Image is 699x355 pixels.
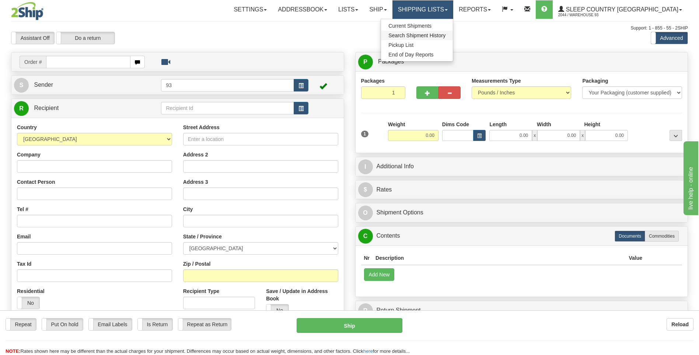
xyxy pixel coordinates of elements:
a: $Rates [358,182,685,197]
label: Packaging [582,77,608,85]
label: Do a return [56,32,115,44]
input: Sender Id [161,79,294,92]
label: Commodities [645,231,679,242]
span: Current Shipments [388,23,431,29]
label: Tel # [17,206,28,213]
label: Height [584,121,600,128]
a: RReturn Shipment [358,303,685,318]
span: x [580,130,585,141]
label: Repeat [6,318,36,330]
label: Country [17,124,37,131]
label: Company [17,151,41,158]
div: ... [670,130,682,141]
label: Residential [17,287,45,295]
label: City [183,206,193,213]
b: Reload [671,321,689,327]
label: Documents [615,231,645,242]
th: Description [373,251,626,265]
input: Enter a location [183,133,338,145]
a: Ship [364,0,392,19]
span: 2044 / Warehouse 93 [558,11,614,19]
a: S Sender [14,77,161,93]
span: Packages [378,58,404,65]
label: Recipient Type [183,287,220,295]
span: C [358,229,373,244]
button: Add New [364,268,395,281]
label: Dims Code [442,121,469,128]
span: x [532,130,537,141]
a: Current Shipments [381,21,453,31]
label: No [266,304,289,316]
a: P Packages [358,54,685,69]
a: Settings [228,0,272,19]
a: CContents [358,228,685,244]
span: O [358,206,373,220]
a: R Recipient [14,101,145,116]
label: Tax Id [17,260,31,268]
span: Sender [34,82,53,88]
th: Nr [361,251,373,265]
label: Measurements Type [472,77,521,85]
span: End of Day Reports [388,52,433,58]
th: Value [626,251,645,265]
a: Addressbook [272,0,333,19]
img: logo2044.jpg [11,2,43,20]
span: R [14,101,29,116]
a: Reports [453,0,496,19]
label: Is Return [138,318,172,330]
label: Length [489,121,507,128]
span: R [358,303,373,318]
label: State / Province [183,233,222,240]
span: 1 [361,131,369,137]
a: End of Day Reports [381,50,453,59]
button: Ship [297,318,402,333]
span: S [14,78,29,93]
label: Email Labels [89,318,132,330]
span: P [358,55,373,69]
span: Order # [20,56,46,68]
span: Pickup List [388,42,413,48]
iframe: chat widget [682,140,698,215]
label: Advanced [651,32,688,44]
div: Support: 1 - 855 - 55 - 2SHIP [11,25,688,31]
input: Recipient Id [161,102,294,114]
label: Contact Person [17,178,55,186]
div: live help - online [6,4,68,13]
label: Address 3 [183,178,208,186]
span: $ [358,182,373,197]
a: Shipping lists [392,0,453,19]
span: Search Shipment History [388,32,445,38]
label: Width [537,121,551,128]
span: Sleep Country [GEOGRAPHIC_DATA] [564,6,678,13]
label: Save / Update in Address Book [266,287,338,302]
label: Repeat as Return [178,318,231,330]
label: Address 2 [183,151,208,158]
label: Email [17,233,31,240]
label: Zip / Postal [183,260,211,268]
label: Put On hold [42,318,83,330]
label: Weight [388,121,405,128]
a: OShipment Options [358,205,685,220]
label: No [17,297,39,309]
a: IAdditional Info [358,159,685,174]
a: Lists [333,0,364,19]
button: Reload [667,318,693,331]
label: Street Address [183,124,220,131]
span: I [358,159,373,174]
label: Packages [361,77,385,85]
a: Search Shipment History [381,31,453,40]
span: Recipient [34,105,59,111]
label: Assistant Off [11,32,54,44]
a: Pickup List [381,40,453,50]
a: here [363,348,373,354]
a: Sleep Country [GEOGRAPHIC_DATA] 2044 / Warehouse 93 [553,0,688,19]
span: NOTE: [6,348,20,354]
